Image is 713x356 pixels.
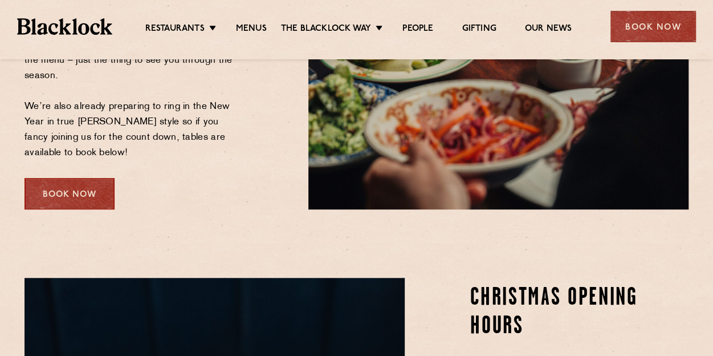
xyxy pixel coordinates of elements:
h2: Christmas Opening Hours [470,284,688,341]
a: Restaurants [145,23,205,36]
div: Book Now [25,178,115,209]
a: Gifting [462,23,496,36]
a: People [402,23,433,36]
a: Our News [525,23,572,36]
img: BL_Textured_Logo-footer-cropped.svg [17,18,112,34]
div: Book Now [610,11,696,42]
a: The Blacklock Way [281,23,371,36]
a: Menus [236,23,267,36]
